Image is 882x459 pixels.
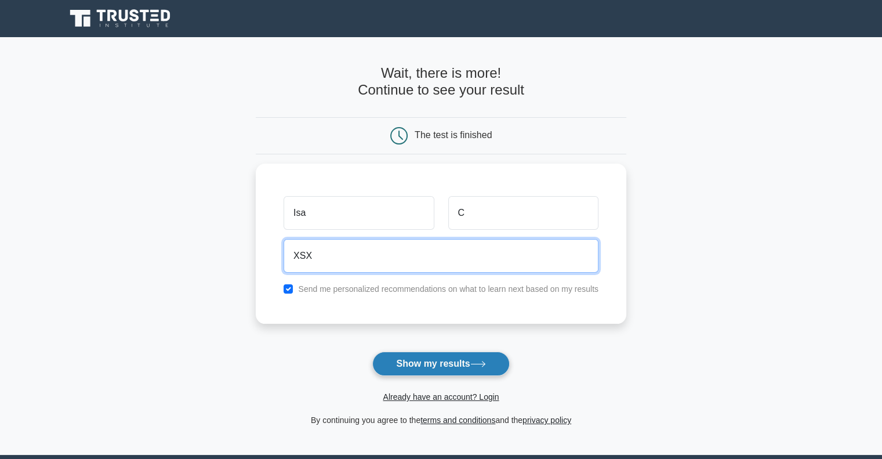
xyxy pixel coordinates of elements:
div: The test is finished [415,130,492,140]
label: Send me personalized recommendations on what to learn next based on my results [298,284,598,294]
input: First name [284,196,434,230]
input: Email [284,239,598,273]
h4: Wait, there is more! Continue to see your result [256,65,626,99]
button: Show my results [372,352,509,376]
a: privacy policy [522,415,571,425]
a: terms and conditions [420,415,495,425]
input: Last name [448,196,598,230]
a: Already have an account? Login [383,392,499,402]
div: By continuing you agree to the and the [249,413,633,427]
